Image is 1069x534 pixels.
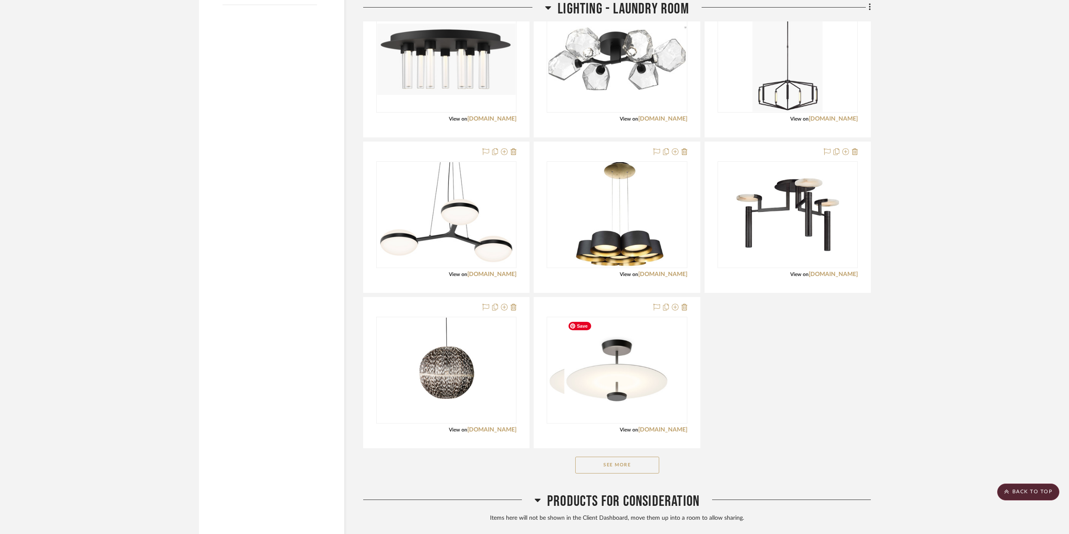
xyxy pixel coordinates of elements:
a: [DOMAIN_NAME] [809,116,858,122]
div: Items here will not be shown in the Client Dashboard, move them up into a room to allow sharing. [363,514,871,523]
img: SONNEMAN PILLOWS CHANDELIER 35.5"DIA X 5.5"H [380,162,513,267]
a: [DOMAIN_NAME] [638,427,687,433]
button: See More [575,457,659,473]
span: View on [449,427,467,432]
span: View on [449,116,467,121]
span: Products For Consideration [547,492,700,510]
span: View on [790,272,809,277]
img: Visual Comfort Melange Lg Floating Disc Semi-flush 24x12.5H #KW4015BZALB [735,162,840,267]
a: [DOMAIN_NAME] [467,271,516,277]
img: VISUAL COMFORT KOLA 22 FLUSHMOUNT 22"DIA X 8.8"H [377,24,516,95]
a: [DOMAIN_NAME] [638,116,687,122]
span: View on [620,427,638,432]
a: [DOMAIN_NAME] [467,116,516,122]
a: [DOMAIN_NAME] [638,271,687,277]
img: VISUAL COMFORT APPAREIL 30" LOW PROFILE CHANDELIER 29.5"DIA X 14.75"H 50.75""OAH 22"MINOAH [752,7,823,112]
span: View on [790,116,809,121]
scroll-to-top-button: BACK TO TOP [997,484,1059,500]
span: Save [569,322,591,330]
img: MODERN FORMS MARIMBA CHANDELIER 24"DIA X 5"H [569,162,664,267]
span: View on [449,272,467,277]
img: Ngala Trading Porcupine Quill Ball Pendant 18dia x 18H [394,318,499,423]
img: HAMMERTON GEM ORGANIC SEMI FLUSHMOUNT 28.125"W X 2375"D X 8.3125"H [548,26,686,92]
span: View on [620,272,638,277]
span: View on [620,116,638,121]
img: Lightology Flat Ceiling Light #VIB1180758 21.8"Dia or 35.5"Dia [564,318,669,423]
div: 0 [718,6,857,112]
a: [DOMAIN_NAME] [809,271,858,277]
div: 0 [547,6,686,112]
a: [DOMAIN_NAME] [467,427,516,433]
